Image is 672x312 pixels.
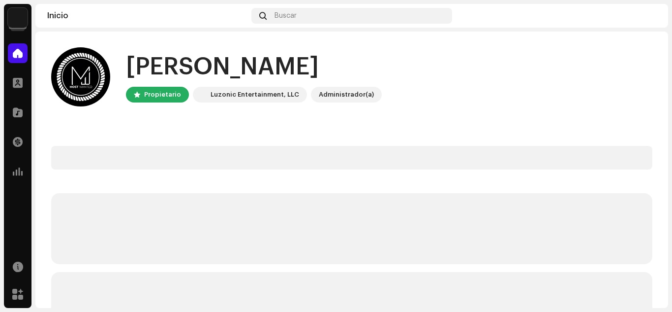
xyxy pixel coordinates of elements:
[144,89,181,101] div: Propietario
[195,89,207,101] img: 3f8b1ee6-8fa8-4d5b-9023-37de06d8e731
[47,12,247,20] div: Inicio
[211,89,299,101] div: Luzonic Entertainment, LLC
[126,51,382,83] div: [PERSON_NAME]
[8,8,28,28] img: 3f8b1ee6-8fa8-4d5b-9023-37de06d8e731
[51,47,110,106] img: 44baa359-e5fb-470a-8f2c-ea01345deccd
[641,8,656,24] img: 44baa359-e5fb-470a-8f2c-ea01345deccd
[275,12,297,20] span: Buscar
[319,89,374,101] div: Administrador(a)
